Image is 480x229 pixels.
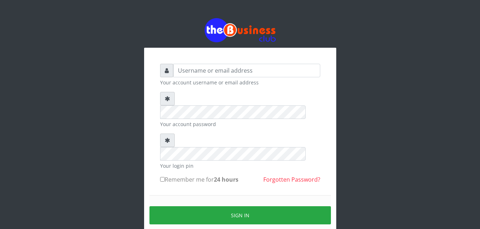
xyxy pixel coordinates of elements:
[214,176,238,183] b: 24 hours
[160,120,320,128] small: Your account password
[173,64,320,77] input: Username or email address
[160,175,238,184] label: Remember me for
[160,177,165,182] input: Remember me for24 hours
[160,162,320,170] small: Your login pin
[149,206,331,224] button: Sign in
[263,176,320,183] a: Forgotten Password?
[160,79,320,86] small: Your account username or email address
